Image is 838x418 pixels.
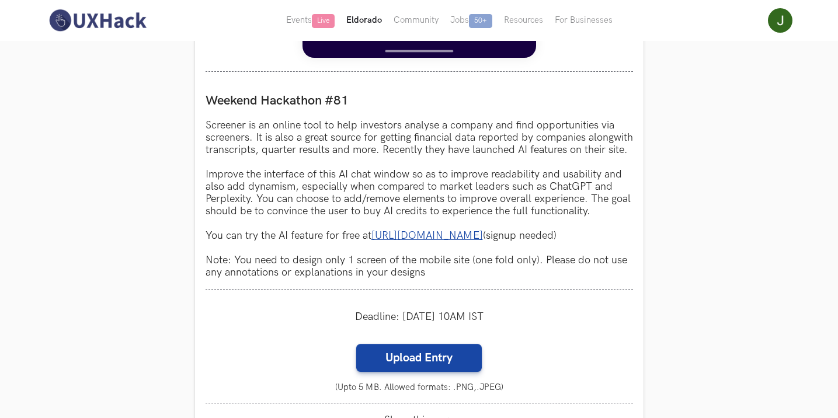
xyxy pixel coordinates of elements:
[206,119,633,278] p: Screener is an online tool to help investors analyse a company and find opportunities via screene...
[206,93,633,109] label: Weekend Hackathon #81
[469,14,492,28] span: 50+
[206,300,633,333] div: Deadline: [DATE] 10AM IST
[206,382,633,392] small: (Upto 5 MB. Allowed formats: .PNG,.JPEG)
[768,8,792,33] img: Your profile pic
[356,344,482,372] label: Upload Entry
[46,8,149,33] img: UXHack-logo.png
[312,14,335,28] span: Live
[371,229,483,242] a: [URL][DOMAIN_NAME]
